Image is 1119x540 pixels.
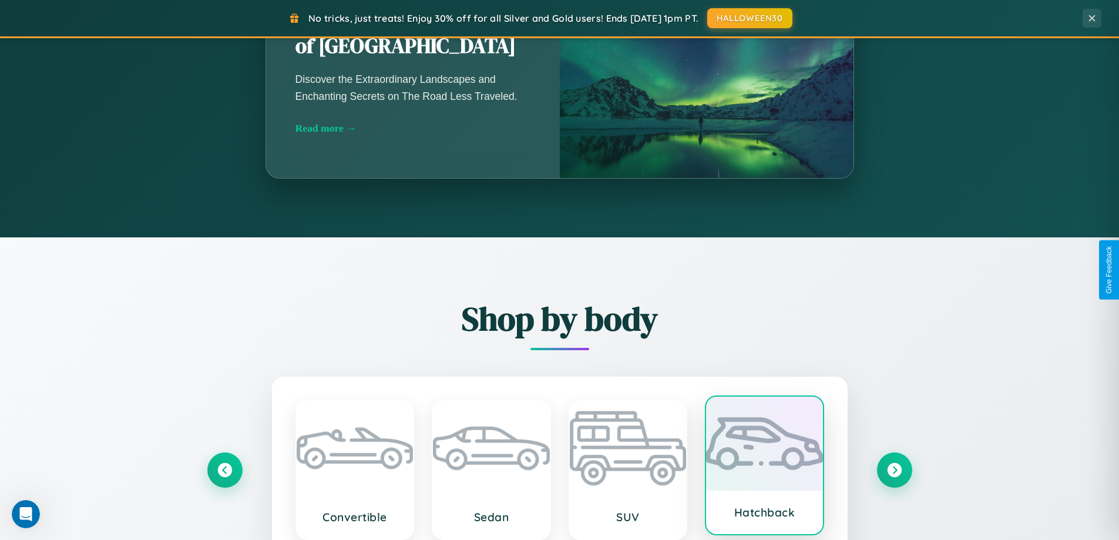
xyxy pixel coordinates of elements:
p: Discover the Extraordinary Landscapes and Enchanting Secrets on The Road Less Traveled. [295,71,530,104]
iframe: Intercom live chat [12,500,40,528]
h3: Sedan [445,510,538,524]
h3: SUV [582,510,675,524]
button: HALLOWEEN30 [707,8,792,28]
div: Read more → [295,122,530,135]
span: No tricks, just treats! Enjoy 30% off for all Silver and Gold users! Ends [DATE] 1pm PT. [308,12,698,24]
h3: Convertible [308,510,402,524]
div: Give Feedback [1105,246,1113,294]
h3: Hatchback [718,505,811,519]
h2: Unearthing the Mystique of [GEOGRAPHIC_DATA] [295,6,530,60]
h2: Shop by body [207,296,912,341]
